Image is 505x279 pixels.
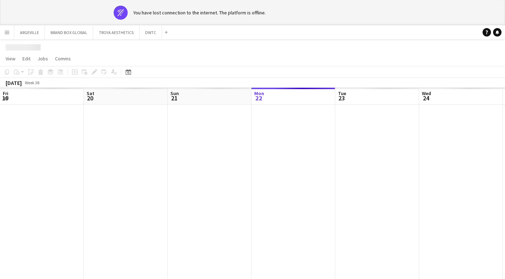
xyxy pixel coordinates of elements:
a: Edit [20,54,33,63]
span: 20 [86,94,94,102]
span: Mon [254,90,264,97]
span: 23 [337,94,346,102]
span: Sat [87,90,94,97]
span: Jobs [38,55,48,62]
a: View [3,54,18,63]
a: Jobs [35,54,51,63]
span: Fri [3,90,8,97]
button: DWTC [140,26,162,39]
button: BRAND BOX GLOBAL [45,26,93,39]
a: Comms [52,54,74,63]
div: [DATE] [6,79,22,86]
span: Comms [55,55,71,62]
span: Week 38 [23,80,41,85]
span: Sun [170,90,179,97]
div: You have lost connection to the internet. The platform is offline. [133,9,266,16]
span: Edit [22,55,31,62]
span: 22 [253,94,264,102]
span: 21 [169,94,179,102]
button: ARGEVILLE [14,26,45,39]
span: 19 [2,94,8,102]
span: View [6,55,15,62]
span: Tue [338,90,346,97]
span: Wed [422,90,431,97]
span: 24 [421,94,431,102]
button: TROYA AESTHETICS [93,26,140,39]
